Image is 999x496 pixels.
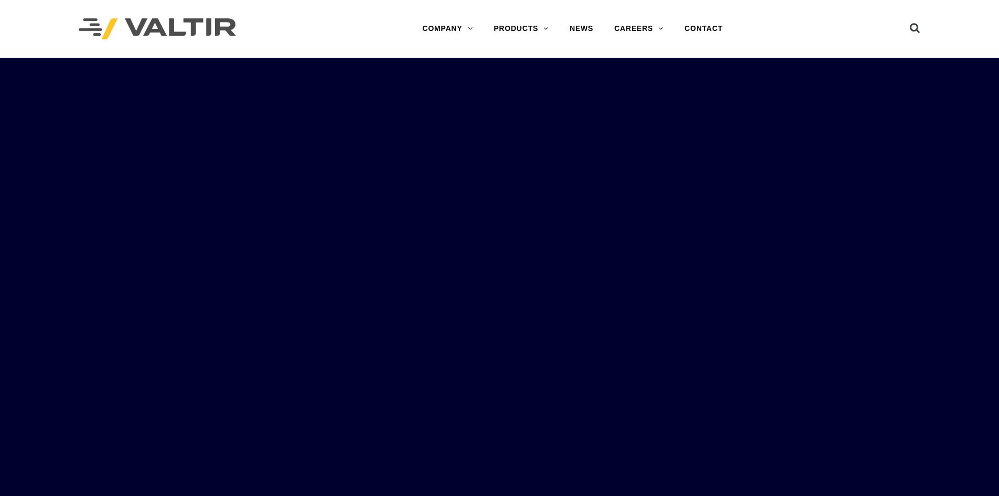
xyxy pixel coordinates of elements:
[559,18,604,39] a: NEWS
[79,18,236,40] img: Valtir
[412,18,483,39] a: COMPANY
[483,18,559,39] a: PRODUCTS
[674,18,733,39] a: CONTACT
[604,18,674,39] a: CAREERS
